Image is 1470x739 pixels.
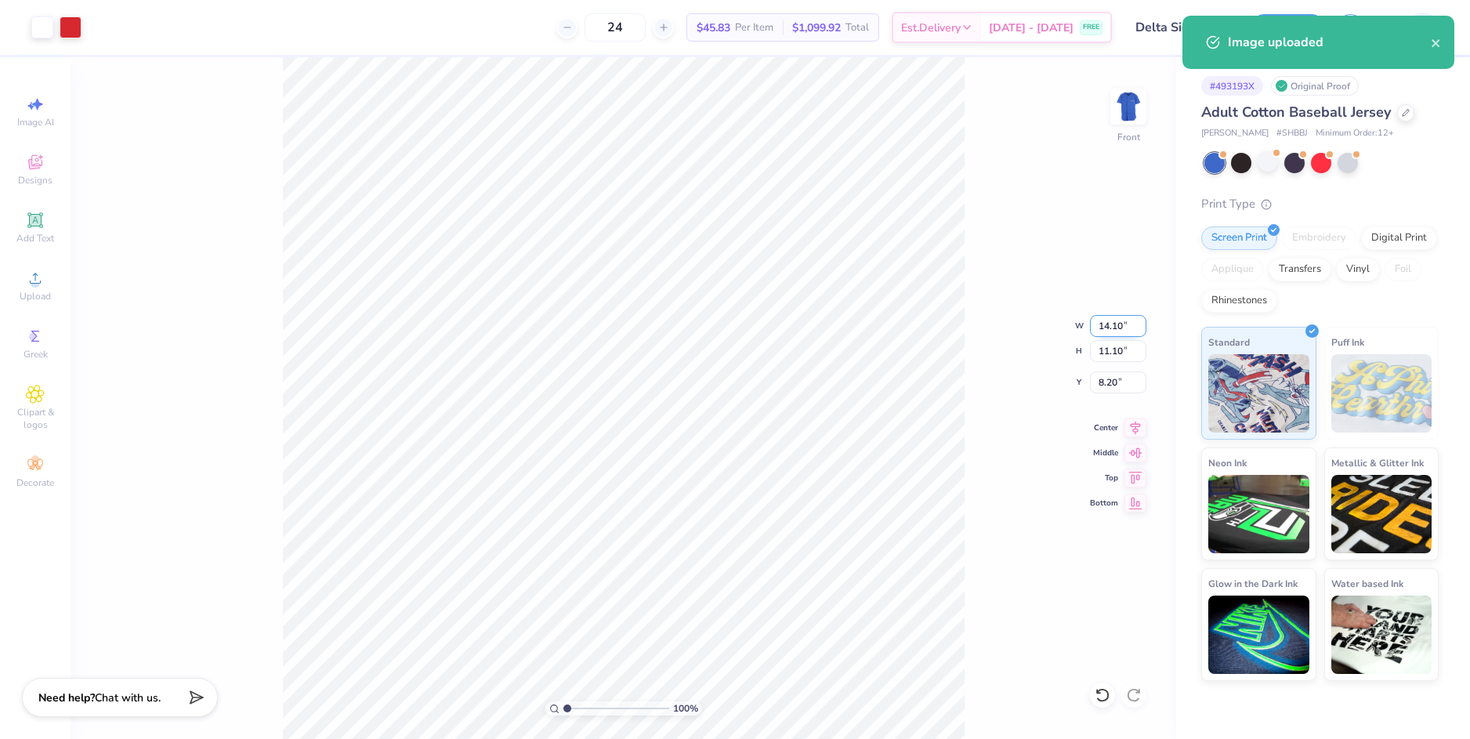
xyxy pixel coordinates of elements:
[1201,195,1439,213] div: Print Type
[24,348,48,360] span: Greek
[1208,354,1309,433] img: Standard
[1208,334,1250,350] span: Standard
[1083,22,1099,33] span: FREE
[1331,475,1432,553] img: Metallic & Glitter Ink
[1331,354,1432,433] img: Puff Ink
[1276,127,1308,140] span: # SHBBJ
[1208,475,1309,553] img: Neon Ink
[1201,127,1269,140] span: [PERSON_NAME]
[8,406,63,431] span: Clipart & logos
[16,232,54,245] span: Add Text
[845,20,869,36] span: Total
[16,476,54,489] span: Decorate
[1331,455,1424,471] span: Metallic & Glitter Ink
[95,690,161,705] span: Chat with us.
[1271,76,1359,96] div: Original Proof
[20,290,51,302] span: Upload
[792,20,841,36] span: $1,099.92
[1124,12,1239,43] input: Untitled Design
[1269,258,1331,281] div: Transfers
[1090,473,1118,484] span: Top
[1336,258,1380,281] div: Vinyl
[18,174,52,187] span: Designs
[1201,226,1277,250] div: Screen Print
[1361,226,1437,250] div: Digital Print
[1201,258,1264,281] div: Applique
[1201,76,1263,96] div: # 493193X
[1282,226,1356,250] div: Embroidery
[1090,447,1118,458] span: Middle
[673,701,698,715] span: 100 %
[1208,455,1247,471] span: Neon Ink
[1331,596,1432,674] img: Water based Ink
[1201,103,1391,121] span: Adult Cotton Baseball Jersey
[1090,498,1118,509] span: Bottom
[1201,289,1277,313] div: Rhinestones
[697,20,730,36] span: $45.83
[1316,127,1394,140] span: Minimum Order: 12 +
[1385,258,1421,281] div: Foil
[17,116,54,129] span: Image AI
[989,20,1074,36] span: [DATE] - [DATE]
[735,20,773,36] span: Per Item
[1208,596,1309,674] img: Glow in the Dark Ink
[1113,91,1144,122] img: Front
[38,690,95,705] strong: Need help?
[901,20,961,36] span: Est. Delivery
[1331,575,1403,592] span: Water based Ink
[1090,422,1118,433] span: Center
[1331,334,1364,350] span: Puff Ink
[1117,130,1140,144] div: Front
[585,13,646,42] input: – –
[1208,575,1298,592] span: Glow in the Dark Ink
[1431,33,1442,52] button: close
[1228,33,1431,52] div: Image uploaded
